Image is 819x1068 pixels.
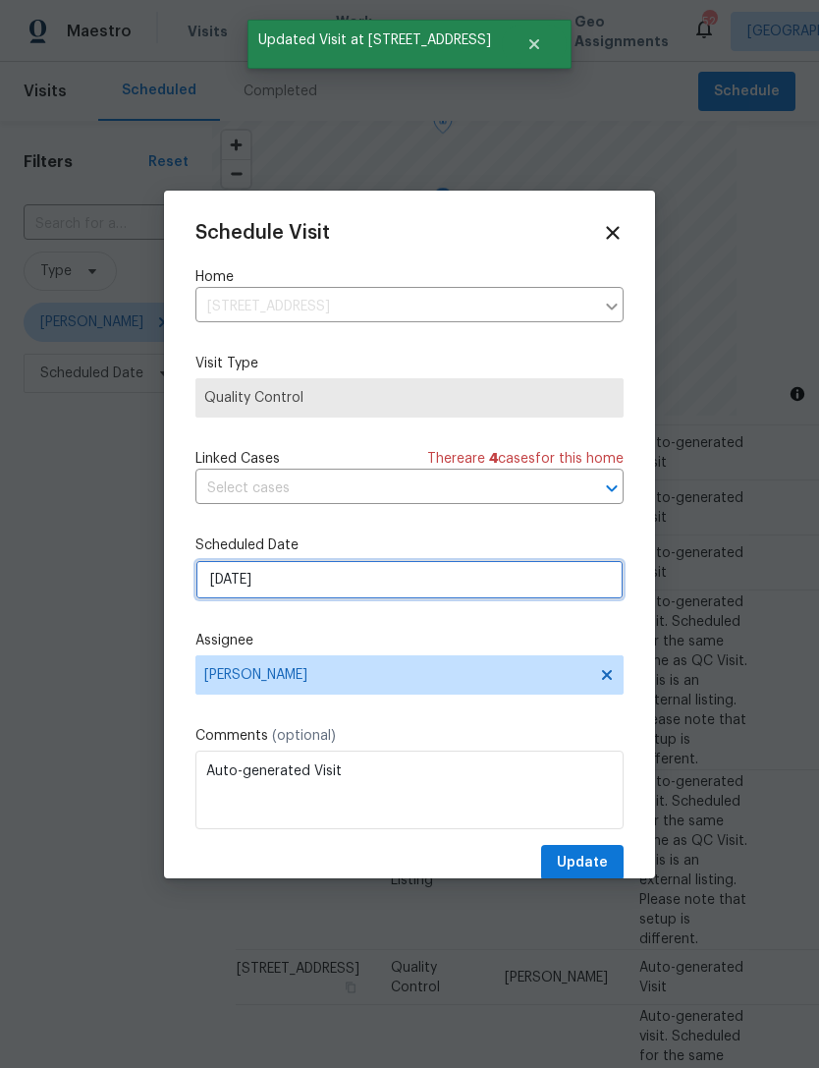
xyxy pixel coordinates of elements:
[502,25,567,64] button: Close
[195,223,330,243] span: Schedule Visit
[247,20,502,61] span: Updated Visit at [STREET_ADDRESS]
[195,449,280,469] span: Linked Cases
[489,452,498,466] span: 4
[598,475,626,502] button: Open
[195,631,624,650] label: Assignee
[541,845,624,881] button: Update
[195,535,624,555] label: Scheduled Date
[195,560,624,599] input: M/D/YYYY
[195,267,624,287] label: Home
[602,222,624,244] span: Close
[557,851,608,875] span: Update
[204,667,589,683] span: [PERSON_NAME]
[195,474,569,504] input: Select cases
[195,292,594,322] input: Enter in an address
[204,388,615,408] span: Quality Control
[195,726,624,746] label: Comments
[272,729,336,743] span: (optional)
[195,354,624,373] label: Visit Type
[195,751,624,829] textarea: Auto-generated Visit
[427,449,624,469] span: There are case s for this home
